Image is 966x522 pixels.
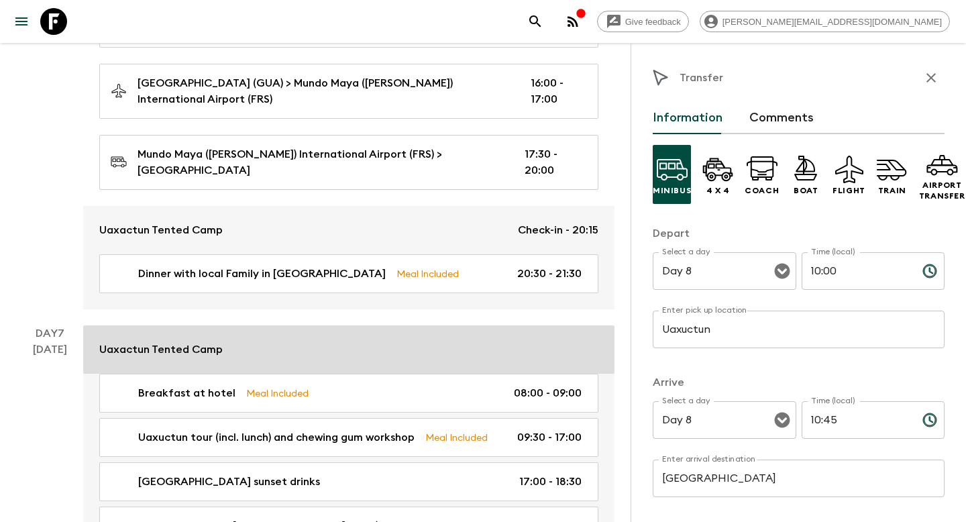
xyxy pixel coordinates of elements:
a: Uaxactun Tented CampCheck-in - 20:15 [83,206,614,254]
p: Uaxactun Tented Camp [99,342,223,358]
a: Uaxuctun tour (incl. lunch) and chewing gum workshopMeal Included09:30 - 17:00 [99,418,598,457]
button: Information [653,102,722,134]
p: Train [878,185,906,196]
label: Enter pick up location [662,305,747,316]
p: Dinner with local Family in [GEOGRAPHIC_DATA] [138,266,386,282]
p: Day 7 [16,325,83,342]
p: Uaxactun Tented Camp [99,222,223,238]
p: Meal Included [425,430,488,445]
p: 17:30 - 20:00 [525,146,582,178]
button: Open [773,411,792,429]
button: Choose time, selected time is 10:00 AM [916,258,943,284]
p: Transfer [680,70,723,86]
label: Time (local) [811,246,855,258]
label: Select a day [662,246,710,258]
label: Enter arrival destination [662,454,756,465]
button: Choose time, selected time is 10:45 AM [916,407,943,433]
input: hh:mm [802,252,912,290]
p: [GEOGRAPHIC_DATA] (GUA) > Mundo Maya ([PERSON_NAME]) International Airport (FRS) [138,75,509,107]
button: menu [8,8,35,35]
label: Select a day [662,395,710,407]
p: Flight [833,185,865,196]
button: search adventures [522,8,549,35]
a: [GEOGRAPHIC_DATA] sunset drinks17:00 - 18:30 [99,462,598,501]
p: Uaxuctun tour (incl. lunch) and chewing gum workshop [138,429,415,446]
p: 17:00 - 18:30 [519,474,582,490]
a: [GEOGRAPHIC_DATA] (GUA) > Mundo Maya ([PERSON_NAME]) International Airport (FRS)16:00 - 17:00 [99,64,598,119]
p: Minibus [653,185,691,196]
a: Give feedback [597,11,689,32]
a: Uaxactun Tented Camp [83,325,614,374]
a: Dinner with local Family in [GEOGRAPHIC_DATA]Meal Included20:30 - 21:30 [99,254,598,293]
p: Meal Included [246,386,309,401]
p: Airport Transfer [919,180,965,201]
p: Breakfast at hotel [138,385,235,401]
p: Coach [745,185,779,196]
p: Meal Included [396,266,459,281]
input: hh:mm [802,401,912,439]
p: 4 x 4 [706,185,730,196]
p: 20:30 - 21:30 [517,266,582,282]
a: Breakfast at hotelMeal Included08:00 - 09:00 [99,374,598,413]
p: 08:00 - 09:00 [514,385,582,401]
span: Give feedback [618,17,688,27]
span: [PERSON_NAME][EMAIL_ADDRESS][DOMAIN_NAME] [715,17,949,27]
button: Comments [749,102,814,134]
button: Open [773,262,792,280]
label: Time (local) [811,395,855,407]
p: Boat [794,185,818,196]
p: 09:30 - 17:00 [517,429,582,446]
p: Mundo Maya ([PERSON_NAME]) International Airport (FRS) > [GEOGRAPHIC_DATA] [138,146,503,178]
p: Check-in - 20:15 [518,222,598,238]
p: 16:00 - 17:00 [531,75,582,107]
p: Depart [653,225,945,242]
div: [PERSON_NAME][EMAIL_ADDRESS][DOMAIN_NAME] [700,11,950,32]
p: Arrive [653,374,945,390]
a: Mundo Maya ([PERSON_NAME]) International Airport (FRS) > [GEOGRAPHIC_DATA]17:30 - 20:00 [99,135,598,190]
p: [GEOGRAPHIC_DATA] sunset drinks [138,474,320,490]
